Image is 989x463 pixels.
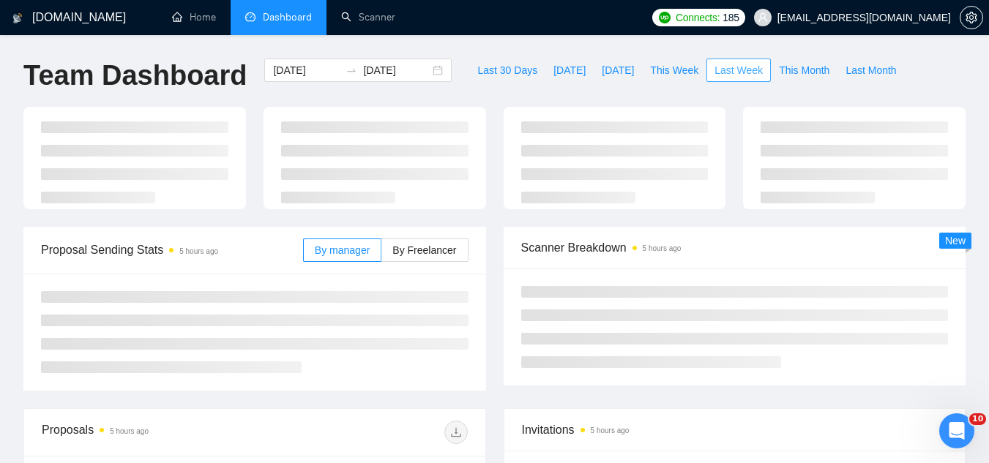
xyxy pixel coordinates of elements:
[960,12,982,23] span: setting
[960,12,983,23] a: setting
[341,11,395,23] a: searchScanner
[346,64,357,76] span: to
[846,62,896,78] span: Last Month
[23,59,247,93] h1: Team Dashboard
[245,12,255,22] span: dashboard
[273,62,340,78] input: Start date
[553,62,586,78] span: [DATE]
[363,62,430,78] input: End date
[723,10,739,26] span: 185
[969,413,986,425] span: 10
[42,421,255,444] div: Proposals
[771,59,837,82] button: This Month
[602,62,634,78] span: [DATE]
[642,59,706,82] button: This Week
[521,238,949,257] span: Scanner Breakdown
[469,59,545,82] button: Last 30 Days
[545,59,594,82] button: [DATE]
[477,62,537,78] span: Last 30 Days
[263,11,312,23] span: Dashboard
[676,10,720,26] span: Connects:
[659,12,671,23] img: upwork-logo.png
[392,244,456,256] span: By Freelancer
[945,235,966,246] span: New
[706,59,771,82] button: Last Week
[110,427,149,435] time: 5 hours ago
[346,64,357,76] span: swap-right
[837,59,904,82] button: Last Month
[779,62,829,78] span: This Month
[41,241,303,259] span: Proposal Sending Stats
[758,12,768,23] span: user
[939,413,974,448] iframe: Intercom live chat
[179,247,218,255] time: 5 hours ago
[650,62,698,78] span: This Week
[643,244,682,252] time: 5 hours ago
[172,11,216,23] a: homeHome
[960,6,983,29] button: setting
[12,7,23,30] img: logo
[714,62,763,78] span: Last Week
[522,421,948,439] span: Invitations
[594,59,642,82] button: [DATE]
[315,244,370,256] span: By manager
[591,426,630,434] time: 5 hours ago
